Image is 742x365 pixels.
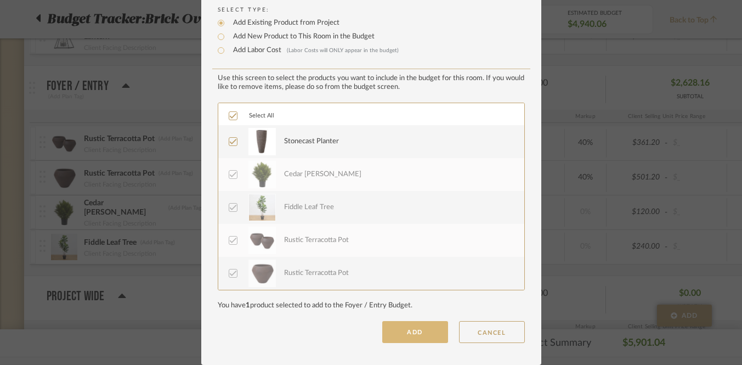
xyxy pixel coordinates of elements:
[248,161,276,188] img: 9baf083a-4fc9-456f-933e-89a93e80a4c3_50x50.jpg
[228,31,375,42] label: Add New Product to This Room in the Budget
[248,227,276,254] img: b2e4a439-66c8-4f4c-8328-ffbc75ce3f22_50x50.jpg
[284,202,334,213] div: Fiddle Leaf Tree
[246,302,250,309] span: 1
[284,268,349,279] div: Rustic Terracotta Pot
[218,6,525,14] label: Select Type:
[218,301,525,310] div: You have product selected to add to the Foyer / Entry Budget.
[284,235,349,246] div: Rustic Terracotta Pot
[284,169,361,180] div: Cedar [PERSON_NAME]
[287,48,399,53] span: (Labor Costs will ONLY appear in the budget)
[218,74,525,92] div: Use this screen to select the products you want to include in the budget for this room. If you wo...
[228,45,399,56] label: Add Labor Cost
[382,321,448,343] button: ADD
[284,136,339,147] div: Stonecast Planter
[228,18,339,29] label: Add Existing Product from Project
[248,128,276,155] img: 13697764-75fa-418a-9341-f29bc4b84842_50x50.jpg
[248,194,276,221] img: 3193589d-853e-4392-88dc-e05e50276d44_50x50.jpg
[459,321,525,343] button: CANCEL
[248,260,276,287] img: 5ab8a02b-ba81-4cbe-a475-8bcfd0b41b78_50x50.jpg
[249,113,274,119] span: Select All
